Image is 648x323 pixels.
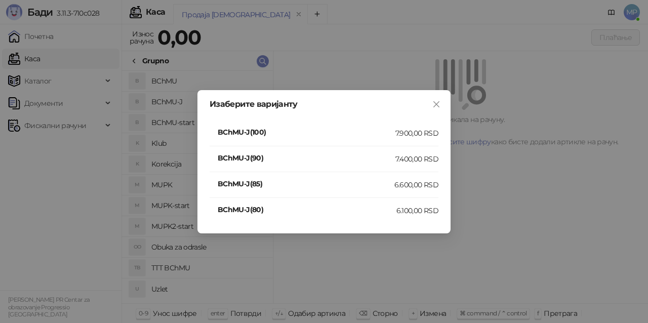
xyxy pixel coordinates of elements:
[428,100,444,108] span: Close
[210,100,438,108] div: Изаберите варијанту
[218,204,396,215] h4: BChMU-J(80)
[432,100,440,108] span: close
[394,179,438,190] div: 6.600,00 RSD
[218,178,394,189] h4: BChMU-J(85)
[395,128,438,139] div: 7.900,00 RSD
[395,153,438,165] div: 7.400,00 RSD
[218,152,395,164] h4: BChMU-J(90)
[218,127,395,138] h4: BChMU-J(100)
[396,205,438,216] div: 6.100,00 RSD
[428,96,444,112] button: Close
